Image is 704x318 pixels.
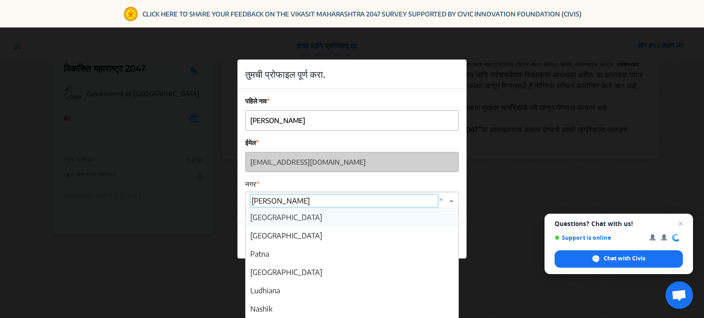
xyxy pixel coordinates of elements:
label: पहिले नाव [245,96,459,106]
label: ईमेल [245,138,459,147]
label: नगर [245,179,459,189]
span: Nashik [250,304,272,313]
span: Clear all [439,194,447,205]
span: Chat with Civis [604,254,645,263]
span: Chat with Civis [555,250,683,268]
span: Questions? Chat with us! [555,220,683,227]
span: Patna [250,249,269,259]
img: Gom Logo [123,6,139,22]
a: Open chat [665,281,693,309]
a: CLICK HERE TO SHARE YOUR FEEDBACK ON THE VIKASIT MAHARASHTRA 2047 SURVEY SUPPORTED BY CIVIC INNOV... [143,9,582,19]
span: Ludhiana [250,286,280,295]
input: पहिले नाव टाका [246,111,458,130]
h5: तुमची प्रोफाइल पूर्ण करा. [245,67,325,81]
span: Support is online [555,234,643,241]
span: [GEOGRAPHIC_DATA] [250,268,322,277]
span: [GEOGRAPHIC_DATA] [250,231,322,240]
span: [GEOGRAPHIC_DATA] [250,213,322,222]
